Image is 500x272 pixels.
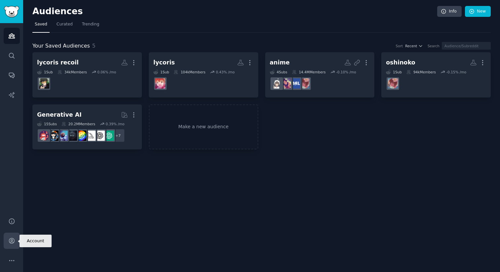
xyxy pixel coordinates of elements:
[48,131,59,141] img: aiArt
[428,44,439,48] div: Search
[37,70,53,74] div: 1 Sub
[76,131,86,141] img: GPT3
[290,78,300,89] img: MyAnimeList
[57,21,73,27] span: Curated
[153,58,175,67] div: lycoris
[336,70,356,74] div: -0.10 % /mo
[32,42,90,50] span: Your Saved Audiences
[155,78,165,89] img: yurimemes
[97,70,116,74] div: 0.06 % /mo
[406,70,436,74] div: 94k Members
[446,70,467,74] div: -0.15 % /mo
[95,131,105,141] img: OpenAI
[92,43,96,49] span: 5
[437,6,462,17] a: Info
[104,131,114,141] img: ChatGPT
[270,58,290,67] div: anime
[442,42,491,50] input: Audience/Subreddit
[396,44,403,48] div: Sort
[85,131,96,141] img: midjourney
[58,131,68,141] img: StableDiffusion
[265,52,375,97] a: anime4Subs14.4MMembers-0.10% /moOshiNoKoMyAnimeListAnimeReccomendationsanime
[153,70,169,74] div: 1 Sub
[37,58,79,67] div: lycoris recoil
[62,122,95,126] div: 20.2M Members
[67,131,77,141] img: weirddalle
[388,78,398,89] img: OshiNoKo
[32,52,142,97] a: lycoris recoil1Sub34kMembers0.06% /moLycorisRecoil
[381,52,491,97] a: oshinoko1Sub94kMembers-0.15% /moOshiNoKo
[32,104,142,150] a: Generative AI15Subs20.2MMembers0.39% /mo+7ChatGPTOpenAImidjourneyGPT3weirddalleStableDiffusionaiA...
[54,19,75,33] a: Curated
[271,78,282,89] img: anime
[105,122,124,126] div: 0.39 % /mo
[32,6,437,17] h2: Audiences
[465,6,491,17] a: New
[386,70,402,74] div: 1 Sub
[37,122,57,126] div: 15 Sub s
[174,70,205,74] div: 104k Members
[111,129,125,142] div: + 7
[149,104,258,150] a: Make a new audience
[39,78,49,89] img: LycorisRecoil
[292,70,326,74] div: 14.4M Members
[405,44,417,48] span: Recent
[386,58,415,67] div: oshinoko
[37,111,82,119] div: Generative AI
[32,19,50,33] a: Saved
[281,78,291,89] img: AnimeReccomendations
[80,19,102,33] a: Trending
[270,70,287,74] div: 4 Sub s
[216,70,235,74] div: 0.43 % /mo
[39,131,49,141] img: dalle2
[149,52,258,97] a: lycoris1Sub104kMembers0.43% /moyurimemes
[299,78,310,89] img: OshiNoKo
[4,6,19,18] img: GummySearch logo
[82,21,99,27] span: Trending
[405,44,423,48] button: Recent
[35,21,47,27] span: Saved
[58,70,87,74] div: 34k Members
